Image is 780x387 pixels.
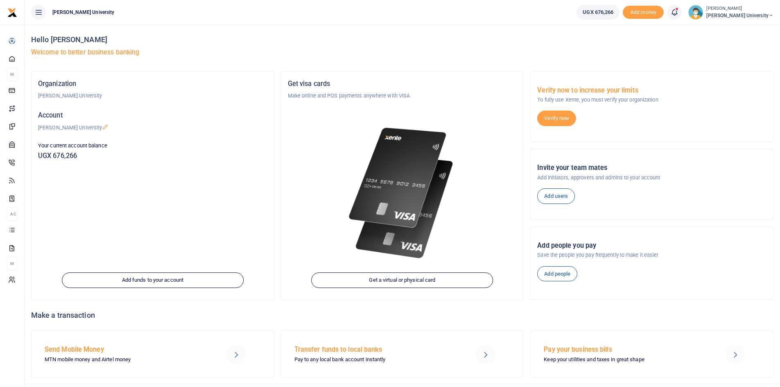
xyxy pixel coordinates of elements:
span: [PERSON_NAME] University [706,12,773,19]
a: Add users [537,188,575,204]
a: Get a virtual or physical card [312,273,493,288]
p: [PERSON_NAME] University [38,124,267,132]
p: Pay to any local bank account instantly [294,355,455,364]
a: profile-user [PERSON_NAME] [PERSON_NAME] University [688,5,773,20]
h5: Invite your team mates [537,164,766,172]
h5: Account [38,111,267,120]
p: Make online and POS payments anywhere with VISA [288,92,517,100]
a: Pay your business bills Keep your utilities and taxes in great shape [530,330,773,377]
span: [PERSON_NAME] University [49,9,118,16]
img: profile-user [688,5,703,20]
h5: Send Mobile Money [45,346,205,354]
h5: Get visa cards [288,80,517,88]
p: [PERSON_NAME] University [38,92,267,100]
p: Add initiators, approvers and admins to your account [537,174,766,182]
a: Add people [537,266,577,282]
p: To fully use Xente, you must verify your organization [537,96,766,104]
h5: Organization [38,80,267,88]
li: M [7,68,18,81]
h5: Add people you pay [537,242,766,250]
h5: Pay your business bills [544,346,704,354]
h5: Welcome to better business banking [31,48,773,57]
a: Verify now [537,111,576,126]
a: logo-small logo-large logo-large [7,9,17,15]
a: Add money [623,9,664,15]
a: UGX 676,266 [577,5,619,20]
h5: Transfer funds to local banks [294,346,455,354]
p: MTN mobile money and Airtel money [45,355,205,364]
li: M [7,257,18,270]
p: Save the people you pay frequently to make it easier [537,251,766,259]
a: Send Mobile Money MTN mobile money and Airtel money [31,330,274,377]
h4: Hello [PERSON_NAME] [31,35,773,44]
img: xente-_physical_cards.png [345,120,460,267]
span: Add money [623,6,664,19]
p: Keep your utilities and taxes in great shape [544,355,704,364]
a: Transfer funds to local banks Pay to any local bank account instantly [281,330,524,377]
a: Add funds to your account [62,273,244,288]
img: logo-small [7,8,17,18]
li: Toup your wallet [623,6,664,19]
p: Your current account balance [38,142,267,150]
h4: Make a transaction [31,311,773,320]
span: UGX 676,266 [583,8,613,16]
h5: UGX 676,266 [38,152,267,160]
small: [PERSON_NAME] [706,5,773,12]
h5: Verify now to increase your limits [537,86,766,95]
li: Wallet ballance [573,5,623,20]
li: Ac [7,207,18,221]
